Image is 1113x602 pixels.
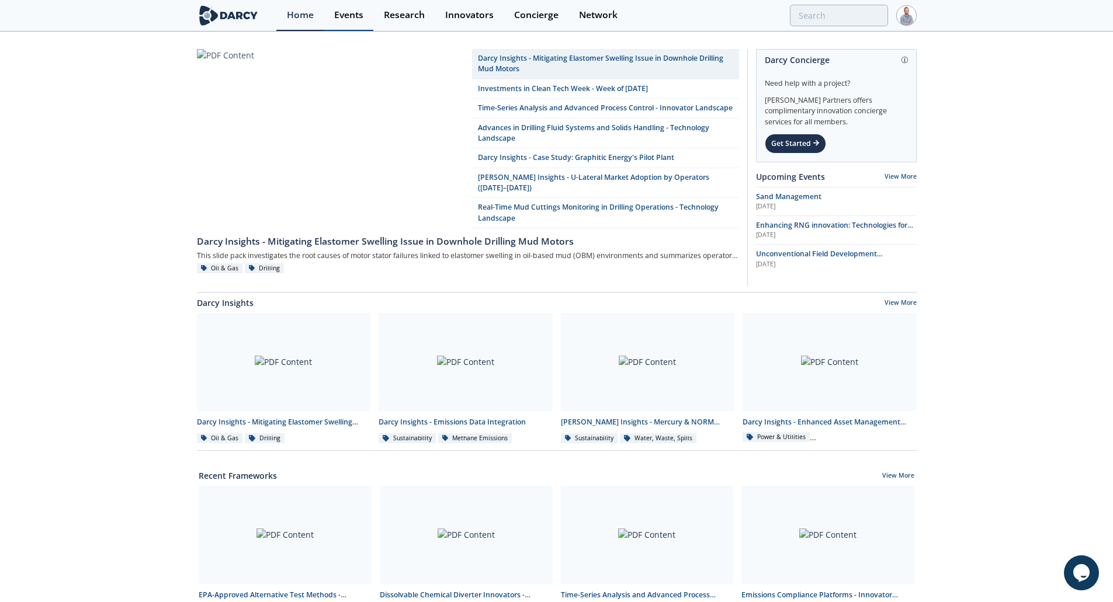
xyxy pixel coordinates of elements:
[197,248,739,263] div: This slide pack investigates the root causes of motor stator failures linked to elastomer swellin...
[882,471,914,482] a: View More
[765,134,826,154] div: Get Started
[756,202,917,211] div: [DATE]
[197,263,243,274] div: Oil & Gas
[197,417,371,427] div: Darcy Insights - Mitigating Elastomer Swelling Issue in Downhole Drilling Mud Motors
[472,99,739,118] a: Time-Series Analysis and Advanced Process Control - Innovator Landscape
[472,198,739,228] a: Real-Time Mud Cuttings Monitoring in Drilling Operations - Technology Landscape
[438,433,512,444] div: Methane Emissions
[445,11,494,20] div: Innovators
[472,119,739,149] a: Advances in Drilling Fluid Systems and Solids Handling - Technology Landscape
[379,433,436,444] div: Sustainability
[197,228,739,248] a: Darcy Insights - Mitigating Elastomer Swelling Issue in Downhole Drilling Mud Motors
[790,5,888,26] input: Advanced Search
[765,70,908,89] div: Need help with a project?
[245,433,285,444] div: Drilling
[197,5,261,26] img: logo-wide.svg
[199,469,277,482] a: Recent Frameworks
[756,249,883,280] span: Unconventional Field Development Optimization through Geochemical Fingerprinting Technology
[896,5,917,26] img: Profile
[756,170,825,183] a: Upcoming Events
[765,89,908,127] div: [PERSON_NAME] Partners offers complimentary innovation concierge services for all members.
[472,168,739,199] a: [PERSON_NAME] Insights - U-Lateral Market Adoption by Operators ([DATE]–[DATE])
[197,297,254,309] a: Darcy Insights
[743,432,810,443] div: Power & Utilities
[756,192,821,201] span: Sand Management
[620,433,696,444] div: Water, Waste, Spills
[756,260,917,269] div: [DATE]
[885,172,917,180] a: View More
[514,11,559,20] div: Concierge
[245,263,285,274] div: Drilling
[472,49,739,79] a: Darcy Insights - Mitigating Elastomer Swelling Issue in Downhole Drilling Mud Motors
[741,590,914,600] div: Emissions Compliance Platforms - Innovator Comparison
[743,417,917,427] div: Darcy Insights - Enhanced Asset Management (O&M) for Onshore Wind Farms
[756,192,917,211] a: Sand Management [DATE]
[287,11,314,20] div: Home
[756,220,917,240] a: Enhancing RNG innovation: Technologies for Sustainable Energy [DATE]
[375,313,557,444] a: PDF Content Darcy Insights - Emissions Data Integration Sustainability Methane Emissions
[380,590,553,600] div: Dissolvable Chemical Diverter Innovators - Innovator Landscape
[1064,555,1101,590] iframe: chat widget
[334,11,363,20] div: Events
[756,231,917,240] div: [DATE]
[197,235,739,249] div: Darcy Insights - Mitigating Elastomer Swelling Issue in Downhole Drilling Mud Motors
[756,220,913,241] span: Enhancing RNG innovation: Technologies for Sustainable Energy
[472,148,739,168] a: Darcy Insights - Case Study: Graphitic Energy's Pilot Plant
[579,11,618,20] div: Network
[197,433,243,444] div: Oil & Gas
[384,11,425,20] div: Research
[472,79,739,99] a: Investments in Clean Tech Week - Week of [DATE]
[756,249,917,269] a: Unconventional Field Development Optimization through Geochemical Fingerprinting Technology [DATE]
[199,590,372,600] div: EPA-Approved Alternative Test Methods - Innovator Comparison
[885,298,917,309] a: View More
[557,313,739,444] a: PDF Content [PERSON_NAME] Insights - Mercury & NORM Detection and [MEDICAL_DATA] Sustainability W...
[379,417,553,427] div: Darcy Insights - Emissions Data Integration
[765,50,908,70] div: Darcy Concierge
[561,417,735,427] div: [PERSON_NAME] Insights - Mercury & NORM Detection and [MEDICAL_DATA]
[561,433,618,444] div: Sustainability
[902,57,908,63] img: information.svg
[561,590,734,600] div: Time-Series Analysis and Advanced Process Control - Innovator Landscape
[193,313,375,444] a: PDF Content Darcy Insights - Mitigating Elastomer Swelling Issue in Downhole Drilling Mud Motors ...
[738,313,921,444] a: PDF Content Darcy Insights - Enhanced Asset Management (O&M) for Onshore Wind Farms Power & Utili...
